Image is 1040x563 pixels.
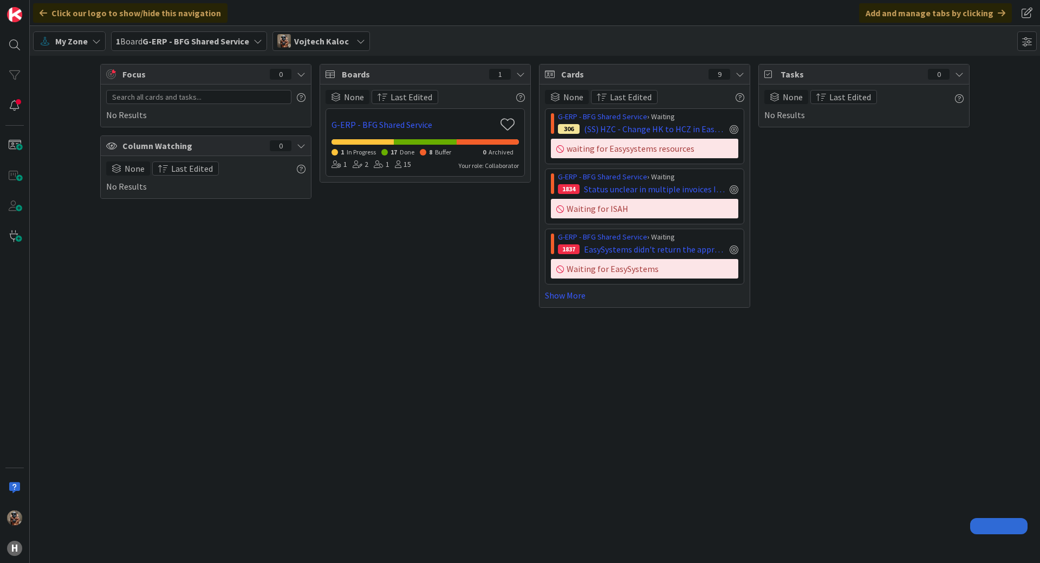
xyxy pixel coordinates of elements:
div: 15 [395,159,411,171]
span: Buffer [435,148,451,156]
span: Board [116,35,249,48]
div: Waiting for EasySystems [551,259,738,279]
div: 1 [374,159,389,171]
span: None [344,90,364,103]
span: None [125,162,145,175]
span: Last Edited [610,90,652,103]
div: › Waiting [558,231,738,243]
span: Done [400,148,414,156]
span: Last Edited [829,90,871,103]
span: Tasks [781,68,922,81]
span: None [563,90,583,103]
a: Show More [545,289,744,302]
button: Last Edited [591,90,658,104]
a: G-ERP - BFG Shared Service [558,232,647,242]
span: Status unclear in multiple invoices ISAH Global. [584,183,725,196]
button: Last Edited [810,90,877,104]
span: (SS) HZC - Change HK to HCZ in Easysystems? [584,122,725,135]
div: 0 [928,69,950,80]
a: G-ERP - BFG Shared Service [558,112,647,121]
div: 0 [270,140,291,151]
span: Last Edited [171,162,213,175]
button: Last Edited [152,161,219,176]
div: 1 [489,69,511,80]
span: 8 [429,148,432,156]
span: 17 [391,148,397,156]
button: Last Edited [372,90,438,104]
span: My Zone [55,35,88,48]
span: 1 [341,148,344,156]
div: 1834 [558,184,580,194]
div: H [7,541,22,556]
div: › Waiting [558,171,738,183]
div: 0 [270,69,291,80]
span: Archived [489,148,513,156]
a: G-ERP - BFG Shared Service [331,118,496,131]
div: › Waiting [558,111,738,122]
span: Focus [122,68,261,81]
span: Column Watching [122,139,264,152]
div: 2 [353,159,368,171]
span: Boards [342,68,484,81]
input: Search all cards and tasks... [106,90,291,104]
div: Click our logo to show/hide this navigation [33,3,227,23]
span: None [783,90,803,103]
div: 1837 [558,244,580,254]
div: 306 [558,124,580,134]
span: Vojtech Kaloc [294,35,349,48]
div: Your role: Collaborator [459,161,519,171]
span: In Progress [347,148,376,156]
span: 0 [483,148,486,156]
span: Cards [561,68,703,81]
div: No Results [106,90,305,121]
div: Add and manage tabs by clicking [859,3,1012,23]
div: No Results [764,90,964,121]
img: VK [7,510,22,526]
b: G-ERP - BFG Shared Service [142,36,249,47]
span: EasySystems didn't return the approved invoice pdf [584,243,725,256]
span: Last Edited [391,90,432,103]
div: Waiting for ISAH [551,199,738,218]
div: waiting for Easysystems resources [551,139,738,158]
img: VK [277,34,291,48]
a: G-ERP - BFG Shared Service [558,172,647,182]
img: Visit kanbanzone.com [7,7,22,22]
div: 1 [331,159,347,171]
div: No Results [106,161,305,193]
div: 9 [708,69,730,80]
b: 1 [116,36,120,47]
